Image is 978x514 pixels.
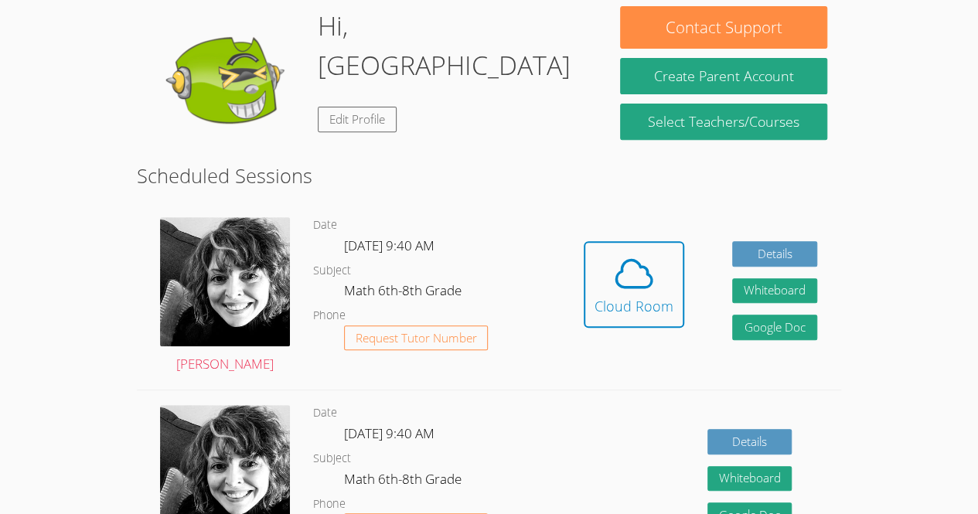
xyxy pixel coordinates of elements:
button: Whiteboard [732,278,817,304]
dt: Date [313,403,337,423]
dd: Math 6th-8th Grade [344,280,465,306]
img: avatar.png [160,217,290,346]
button: Contact Support [620,6,826,49]
a: Details [732,241,817,267]
a: [PERSON_NAME] [160,217,290,375]
dt: Phone [313,495,346,514]
a: Select Teachers/Courses [620,104,826,140]
dt: Subject [313,261,351,281]
h1: Hi, [GEOGRAPHIC_DATA] [318,6,592,85]
span: [DATE] 9:40 AM [344,237,434,254]
div: Cloud Room [595,295,673,317]
a: Edit Profile [318,107,397,132]
dt: Date [313,216,337,235]
span: [DATE] 9:40 AM [344,424,434,442]
button: Request Tutor Number [344,325,489,351]
a: Details [707,429,792,454]
a: Google Doc [732,315,817,340]
img: default.png [151,6,305,161]
dt: Phone [313,306,346,325]
button: Whiteboard [707,466,792,492]
dd: Math 6th-8th Grade [344,468,465,495]
span: Request Tutor Number [356,332,477,344]
button: Cloud Room [584,241,684,328]
dt: Subject [313,449,351,468]
button: Create Parent Account [620,58,826,94]
h2: Scheduled Sessions [137,161,841,190]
